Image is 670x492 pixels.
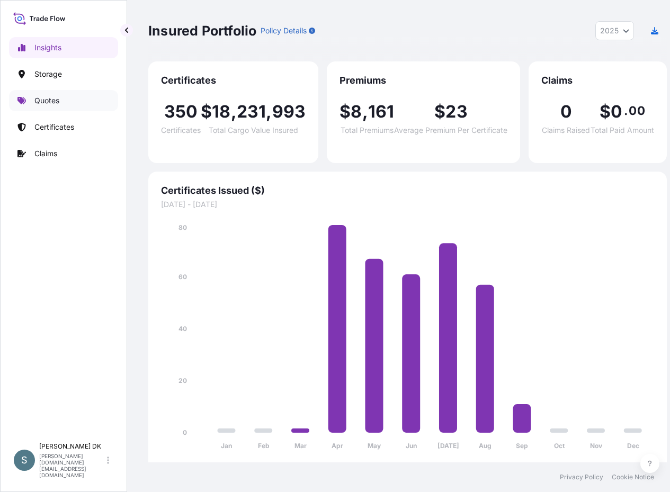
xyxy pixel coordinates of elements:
[9,37,118,58] a: Insights
[624,106,628,115] span: .
[148,22,256,39] p: Insured Portfolio
[34,95,59,106] p: Quotes
[437,442,459,450] tspan: [DATE]
[434,103,445,120] span: $
[362,103,368,120] span: ,
[164,103,198,120] span: 350
[394,127,507,134] span: Average Premium Per Certificate
[201,103,212,120] span: $
[600,25,619,36] span: 2025
[368,442,381,450] tspan: May
[340,74,507,87] span: Premiums
[161,199,654,210] span: [DATE] - [DATE]
[34,69,62,79] p: Storage
[445,103,467,120] span: 23
[590,442,603,450] tspan: Nov
[479,442,492,450] tspan: Aug
[9,64,118,85] a: Storage
[34,42,61,53] p: Insights
[178,223,187,231] tspan: 80
[332,442,343,450] tspan: Apr
[261,25,307,36] p: Policy Details
[161,74,306,87] span: Certificates
[351,103,362,120] span: 8
[595,21,634,40] button: Year Selector
[629,106,645,115] span: 00
[237,103,266,120] span: 231
[272,103,306,120] span: 993
[9,117,118,138] a: Certificates
[9,90,118,111] a: Quotes
[600,103,611,120] span: $
[231,103,237,120] span: ,
[183,428,187,436] tspan: 0
[178,273,187,281] tspan: 60
[161,184,654,197] span: Certificates Issued ($)
[21,455,28,466] span: S
[9,143,118,164] a: Claims
[611,103,622,120] span: 0
[212,103,230,120] span: 18
[554,442,565,450] tspan: Oct
[34,122,74,132] p: Certificates
[294,442,307,450] tspan: Mar
[627,442,639,450] tspan: Dec
[178,377,187,384] tspan: 20
[560,103,572,120] span: 0
[258,442,270,450] tspan: Feb
[560,473,603,481] a: Privacy Policy
[178,325,187,333] tspan: 40
[209,127,298,134] span: Total Cargo Value Insured
[161,127,201,134] span: Certificates
[221,442,232,450] tspan: Jan
[266,103,272,120] span: ,
[612,473,654,481] a: Cookie Notice
[368,103,395,120] span: 161
[541,74,654,87] span: Claims
[516,442,528,450] tspan: Sep
[34,148,57,159] p: Claims
[542,127,590,134] span: Claims Raised
[39,453,105,478] p: [PERSON_NAME][DOMAIN_NAME][EMAIL_ADDRESS][DOMAIN_NAME]
[39,442,105,451] p: [PERSON_NAME] DK
[341,127,394,134] span: Total Premiums
[340,103,351,120] span: $
[591,127,654,134] span: Total Paid Amount
[406,442,417,450] tspan: Jun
